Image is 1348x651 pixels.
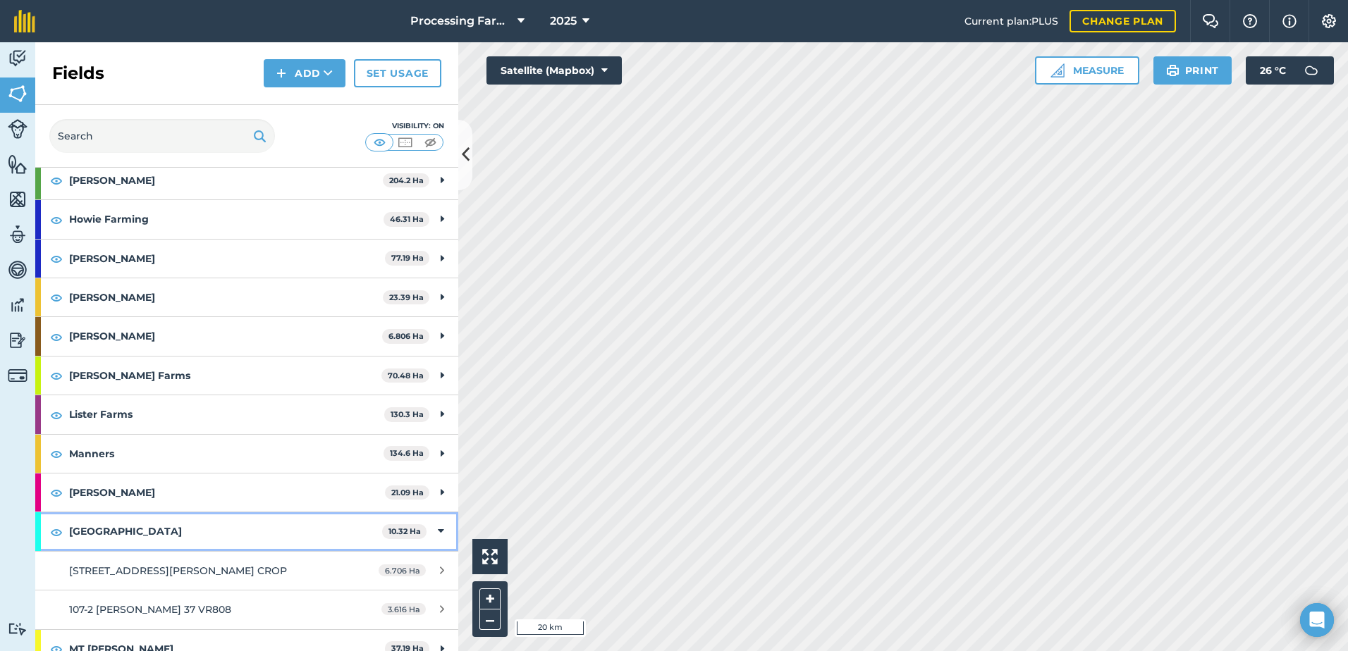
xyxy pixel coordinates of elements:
[479,588,501,609] button: +
[69,240,385,278] strong: [PERSON_NAME]
[1050,63,1065,77] img: Ruler icon
[8,83,27,104] img: svg+xml;base64,PHN2ZyB4bWxucz0iaHR0cDovL3d3dy53My5vcmcvMjAwMC9zdmciIHdpZHRoPSI1NiIgaGVpZ2h0PSI2MC...
[35,240,458,278] div: [PERSON_NAME]77.19 Ha
[69,512,382,550] strong: [GEOGRAPHIC_DATA]
[69,473,385,512] strong: [PERSON_NAME]
[35,512,458,550] div: [GEOGRAPHIC_DATA]10.32 Ha
[388,526,421,536] strong: 10.32 Ha
[388,371,424,380] strong: 70.48 Ha
[391,409,424,419] strong: 130.3 Ha
[35,395,458,433] div: Lister Farms130.3 Ha
[371,135,388,149] img: svg+xml;base64,PHN2ZyB4bWxucz0iaHR0cDovL3d3dy53My5vcmcvMjAwMC9zdmciIHdpZHRoPSI1MCIgaGVpZ2h0PSI0MC...
[50,484,63,501] img: svg+xml;base64,PHN2ZyB4bWxucz0iaHR0cDovL3d3dy53My5vcmcvMjAwMC9zdmciIHdpZHRoPSIxOCIgaGVpZ2h0PSIyNC...
[69,278,383,316] strong: [PERSON_NAME]
[1246,56,1334,85] button: 26 °C
[35,473,458,512] div: [PERSON_NAME]21.09 Ha
[8,259,27,280] img: svg+xml;base64,PD94bWwgdmVyc2lvbj0iMS4wIiBlbmNvZGluZz0idXRmLTgiPz4KPCEtLSBHZW5lcmF0b3I6IEFkb2JlIE...
[1070,10,1176,32] a: Change plan
[50,328,63,345] img: svg+xml;base64,PHN2ZyB4bWxucz0iaHR0cDovL3d3dy53My5vcmcvMjAwMC9zdmciIHdpZHRoPSIxOCIgaGVpZ2h0PSIyNC...
[69,395,384,433] strong: Lister Farms
[1282,13,1297,30] img: svg+xml;base64,PHN2ZyB4bWxucz0iaHR0cDovL3d3dy53My5vcmcvMjAwMC9zdmciIHdpZHRoPSIxNyIgaGVpZ2h0PSIxNy...
[1300,603,1334,637] div: Open Intercom Messenger
[35,590,458,628] a: 107-2 [PERSON_NAME] 37 VR8083.616 Ha
[50,250,63,267] img: svg+xml;base64,PHN2ZyB4bWxucz0iaHR0cDovL3d3dy53My5vcmcvMjAwMC9zdmciIHdpZHRoPSIxOCIgaGVpZ2h0PSIyNC...
[69,356,381,395] strong: [PERSON_NAME] Farms
[396,135,414,149] img: svg+xml;base64,PHN2ZyB4bWxucz0iaHR0cDovL3d3dy53My5vcmcvMjAwMC9zdmciIHdpZHRoPSI1MCIgaGVpZ2h0PSI0MC...
[410,13,512,30] span: Processing Farms
[69,317,382,355] strong: [PERSON_NAME]
[35,161,458,199] div: [PERSON_NAME]204.2 Ha
[8,189,27,210] img: svg+xml;base64,PHN2ZyB4bWxucz0iaHR0cDovL3d3dy53My5vcmcvMjAwMC9zdmciIHdpZHRoPSI1NiIgaGVpZ2h0PSI2MC...
[365,120,444,132] div: Visibility: On
[389,292,424,302] strong: 23.39 Ha
[391,253,424,263] strong: 77.19 Ha
[8,622,27,635] img: svg+xml;base64,PD94bWwgdmVyc2lvbj0iMS4wIiBlbmNvZGluZz0idXRmLTgiPz4KPCEtLSBHZW5lcmF0b3I6IEFkb2JlIE...
[35,200,458,238] div: Howie Farming46.31 Ha
[50,211,63,228] img: svg+xml;base64,PHN2ZyB4bWxucz0iaHR0cDovL3d3dy53My5vcmcvMjAwMC9zdmciIHdpZHRoPSIxOCIgaGVpZ2h0PSIyNC...
[379,564,426,576] span: 6.706 Ha
[1260,56,1286,85] span: 26 ° C
[264,59,345,87] button: Add
[1166,62,1179,79] img: svg+xml;base64,PHN2ZyB4bWxucz0iaHR0cDovL3d3dy53My5vcmcvMjAwMC9zdmciIHdpZHRoPSIxOSIgaGVpZ2h0PSIyNC...
[8,154,27,175] img: svg+xml;base64,PHN2ZyB4bWxucz0iaHR0cDovL3d3dy53My5vcmcvMjAwMC9zdmciIHdpZHRoPSI1NiIgaGVpZ2h0PSI2MC...
[35,552,458,590] a: [STREET_ADDRESS][PERSON_NAME] CROP6.706 Ha
[8,224,27,245] img: svg+xml;base64,PD94bWwgdmVyc2lvbj0iMS4wIiBlbmNvZGluZz0idXRmLTgiPz4KPCEtLSBHZW5lcmF0b3I6IEFkb2JlIE...
[8,48,27,69] img: svg+xml;base64,PD94bWwgdmVyc2lvbj0iMS4wIiBlbmNvZGluZz0idXRmLTgiPz4KPCEtLSBHZW5lcmF0b3I6IEFkb2JlIE...
[35,317,458,355] div: [PERSON_NAME]6.806 Ha
[1321,14,1337,28] img: A cog icon
[50,367,63,384] img: svg+xml;base64,PHN2ZyB4bWxucz0iaHR0cDovL3d3dy53My5vcmcvMjAwMC9zdmciIHdpZHRoPSIxOCIgaGVpZ2h0PSIyNC...
[49,119,275,153] input: Search
[964,13,1058,29] span: Current plan : PLUS
[50,407,63,423] img: svg+xml;base64,PHN2ZyB4bWxucz0iaHR0cDovL3d3dy53My5vcmcvMjAwMC9zdmciIHdpZHRoPSIxOCIgaGVpZ2h0PSIyNC...
[391,488,424,497] strong: 21.09 Ha
[390,214,424,224] strong: 46.31 Ha
[422,135,439,149] img: svg+xml;base64,PHN2ZyB4bWxucz0iaHR0cDovL3d3dy53My5vcmcvMjAwMC9zdmciIHdpZHRoPSI1MCIgaGVpZ2h0PSI0MC...
[69,564,287,577] span: [STREET_ADDRESS][PERSON_NAME] CROP
[1153,56,1232,85] button: Print
[50,172,63,189] img: svg+xml;base64,PHN2ZyB4bWxucz0iaHR0cDovL3d3dy53My5vcmcvMjAwMC9zdmciIHdpZHRoPSIxOCIgaGVpZ2h0PSIyNC...
[35,278,458,316] div: [PERSON_NAME]23.39 Ha
[381,603,426,615] span: 3.616 Ha
[276,65,286,82] img: svg+xml;base64,PHN2ZyB4bWxucz0iaHR0cDovL3d3dy53My5vcmcvMjAwMC9zdmciIHdpZHRoPSIxNCIgaGVpZ2h0PSIyNC...
[479,609,501,630] button: –
[1297,56,1325,85] img: svg+xml;base64,PD94bWwgdmVyc2lvbj0iMS4wIiBlbmNvZGluZz0idXRmLTgiPz4KPCEtLSBHZW5lcmF0b3I6IEFkb2JlIE...
[50,289,63,306] img: svg+xml;base64,PHN2ZyB4bWxucz0iaHR0cDovL3d3dy53My5vcmcvMjAwMC9zdmciIHdpZHRoPSIxOCIgaGVpZ2h0PSIyNC...
[354,59,441,87] a: Set usage
[52,62,104,85] h2: Fields
[50,445,63,462] img: svg+xml;base64,PHN2ZyB4bWxucz0iaHR0cDovL3d3dy53My5vcmcvMjAwMC9zdmciIHdpZHRoPSIxOCIgaGVpZ2h0PSIyNC...
[69,603,231,616] span: 107-2 [PERSON_NAME] 37 VR808
[482,549,498,564] img: Four arrows, one pointing top left, one top right, one bottom right and the last bottom left
[388,331,424,341] strong: 6.806 Ha
[14,10,35,32] img: fieldmargin Logo
[389,175,424,185] strong: 204.2 Ha
[1035,56,1139,85] button: Measure
[8,366,27,385] img: svg+xml;base64,PD94bWwgdmVyc2lvbj0iMS4wIiBlbmNvZGluZz0idXRmLTgiPz4KPCEtLSBHZW5lcmF0b3I6IEFkb2JlIE...
[486,56,622,85] button: Satellite (Mapbox)
[35,435,458,473] div: Manners134.6 Ha
[69,161,383,199] strong: [PERSON_NAME]
[69,435,384,473] strong: Manners
[1242,14,1258,28] img: A question mark icon
[253,128,266,144] img: svg+xml;base64,PHN2ZyB4bWxucz0iaHR0cDovL3d3dy53My5vcmcvMjAwMC9zdmciIHdpZHRoPSIxOSIgaGVpZ2h0PSIyNC...
[50,523,63,540] img: svg+xml;base64,PHN2ZyB4bWxucz0iaHR0cDovL3d3dy53My5vcmcvMjAwMC9zdmciIHdpZHRoPSIxOCIgaGVpZ2h0PSIyNC...
[8,294,27,316] img: svg+xml;base64,PD94bWwgdmVyc2lvbj0iMS4wIiBlbmNvZGluZz0idXRmLTgiPz4KPCEtLSBHZW5lcmF0b3I6IEFkb2JlIE...
[550,13,577,30] span: 2025
[8,119,27,139] img: svg+xml;base64,PD94bWwgdmVyc2lvbj0iMS4wIiBlbmNvZGluZz0idXRmLTgiPz4KPCEtLSBHZW5lcmF0b3I6IEFkb2JlIE...
[390,448,424,458] strong: 134.6 Ha
[69,200,384,238] strong: Howie Farming
[35,356,458,395] div: [PERSON_NAME] Farms70.48 Ha
[1202,14,1219,28] img: Two speech bubbles overlapping with the left bubble in the forefront
[8,330,27,351] img: svg+xml;base64,PD94bWwgdmVyc2lvbj0iMS4wIiBlbmNvZGluZz0idXRmLTgiPz4KPCEtLSBHZW5lcmF0b3I6IEFkb2JlIE...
